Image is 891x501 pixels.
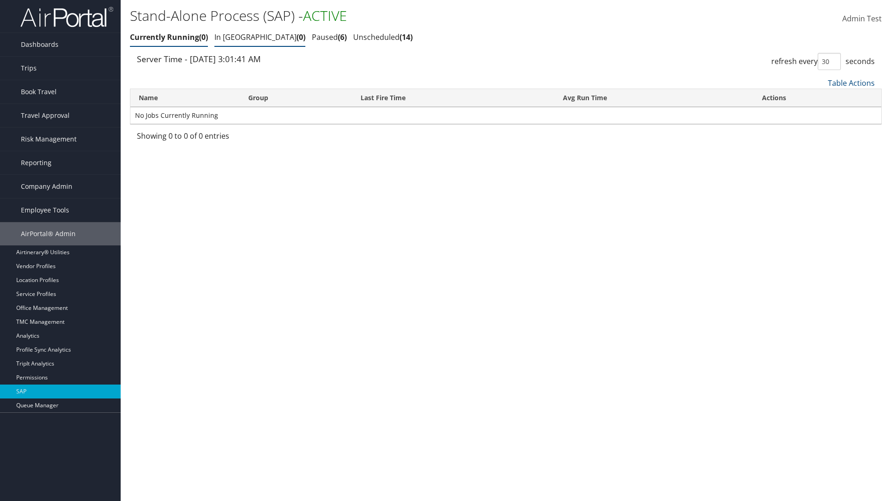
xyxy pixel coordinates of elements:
[400,32,413,42] span: 14
[754,89,881,107] th: Actions
[312,32,347,42] a: Paused6
[130,6,631,26] h1: Stand-Alone Process (SAP) -
[214,32,305,42] a: In [GEOGRAPHIC_DATA]0
[21,222,76,245] span: AirPortal® Admin
[137,130,311,146] div: Showing 0 to 0 of 0 entries
[846,56,875,66] span: seconds
[130,89,240,107] th: Name: activate to sort column ascending
[130,107,881,124] td: No Jobs Currently Running
[842,13,882,24] span: Admin Test
[21,199,69,222] span: Employee Tools
[21,57,37,80] span: Trips
[21,104,70,127] span: Travel Approval
[555,89,754,107] th: Avg Run Time: activate to sort column ascending
[137,53,499,65] div: Server Time - [DATE] 3:01:41 AM
[130,32,208,42] a: Currently Running0
[338,32,347,42] span: 6
[353,32,413,42] a: Unscheduled14
[199,32,208,42] span: 0
[297,32,305,42] span: 0
[842,5,882,33] a: Admin Test
[828,78,875,88] a: Table Actions
[21,151,52,174] span: Reporting
[21,80,57,103] span: Book Travel
[771,56,818,66] span: refresh every
[352,89,555,107] th: Last Fire Time: activate to sort column ascending
[20,6,113,28] img: airportal-logo.png
[21,128,77,151] span: Risk Management
[21,175,72,198] span: Company Admin
[240,89,352,107] th: Group: activate to sort column ascending
[303,6,347,25] span: ACTIVE
[21,33,58,56] span: Dashboards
